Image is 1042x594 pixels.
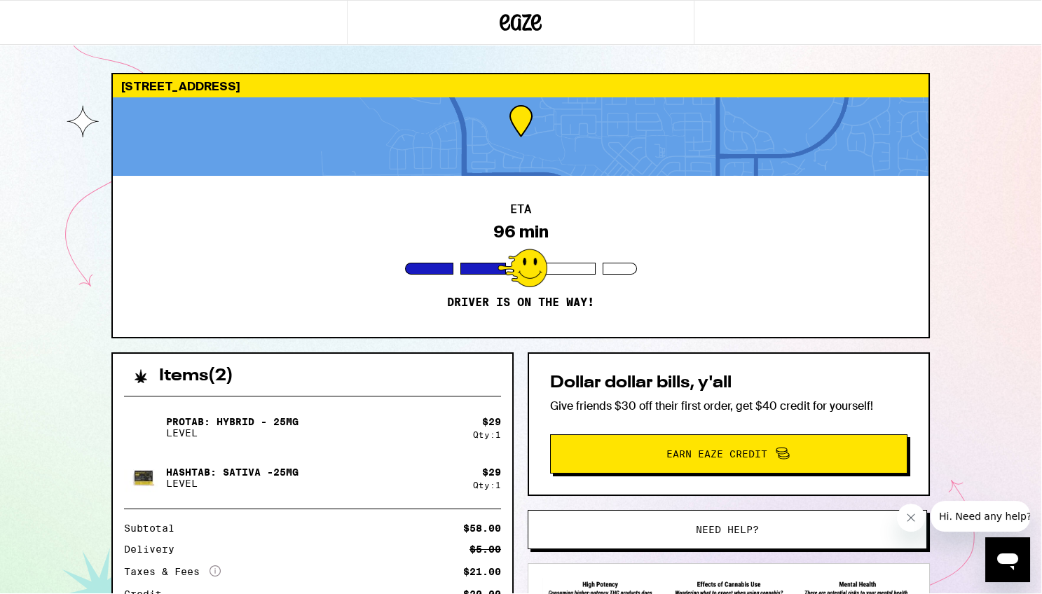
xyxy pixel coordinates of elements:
button: Earn Eaze Credit [550,434,907,474]
div: Qty: 1 [473,430,501,439]
span: Hi. Need any help? [8,10,101,21]
p: ProTab: Hybrid - 25mg [166,416,299,427]
p: Hashtab: Sativa -25mg [166,467,299,478]
button: Need help? [528,510,927,549]
img: ProTab: Hybrid - 25mg [124,408,163,447]
iframe: Close message [897,504,925,532]
div: Delivery [124,544,184,554]
div: $ 29 [482,467,501,478]
span: Earn Eaze Credit [666,449,767,459]
h2: Items ( 2 ) [159,368,233,385]
h2: Dollar dollar bills, y'all [550,375,907,392]
p: LEVEL [166,478,299,489]
div: Taxes & Fees [124,565,221,578]
iframe: Button to launch messaging window [985,537,1030,582]
iframe: Message from company [931,501,1030,532]
p: LEVEL [166,427,299,438]
h2: ETA [510,204,531,215]
div: $21.00 [463,567,501,576]
div: $5.00 [469,544,501,554]
div: $58.00 [463,523,501,533]
div: $ 29 [482,416,501,427]
div: [STREET_ADDRESS] [113,74,928,97]
span: Need help? [696,525,759,534]
img: Hashtab: Sativa -25mg [124,458,163,497]
p: Give friends $30 off their first order, get $40 credit for yourself! [550,399,907,413]
div: Subtotal [124,523,184,533]
div: 96 min [493,222,549,242]
div: Qty: 1 [473,481,501,490]
p: Driver is on the way! [447,296,594,310]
